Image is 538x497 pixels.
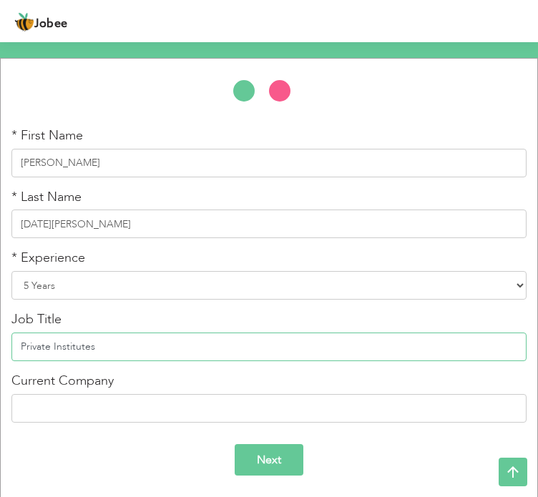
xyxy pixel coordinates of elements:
span: Jobee [34,19,68,30]
label: * Last Name [11,188,82,207]
label: Job Title [11,310,62,329]
label: * Experience [11,249,85,267]
label: Current Company [11,372,114,390]
img: jobee.io [14,12,34,32]
input: Next [235,444,303,476]
label: * First Name [11,127,83,145]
